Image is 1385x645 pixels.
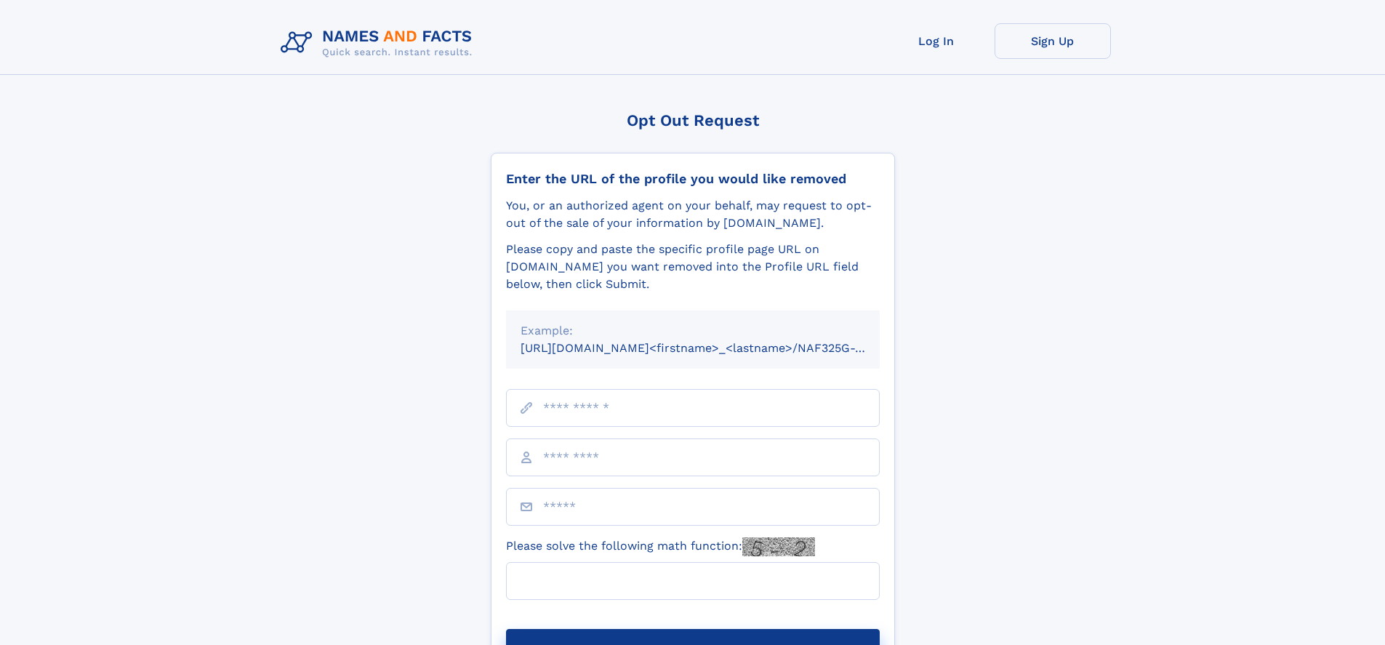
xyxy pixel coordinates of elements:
[506,197,880,232] div: You, or an authorized agent on your behalf, may request to opt-out of the sale of your informatio...
[506,537,815,556] label: Please solve the following math function:
[878,23,995,59] a: Log In
[275,23,484,63] img: Logo Names and Facts
[506,171,880,187] div: Enter the URL of the profile you would like removed
[995,23,1111,59] a: Sign Up
[491,111,895,129] div: Opt Out Request
[521,341,907,355] small: [URL][DOMAIN_NAME]<firstname>_<lastname>/NAF325G-xxxxxxxx
[506,241,880,293] div: Please copy and paste the specific profile page URL on [DOMAIN_NAME] you want removed into the Pr...
[521,322,865,340] div: Example:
